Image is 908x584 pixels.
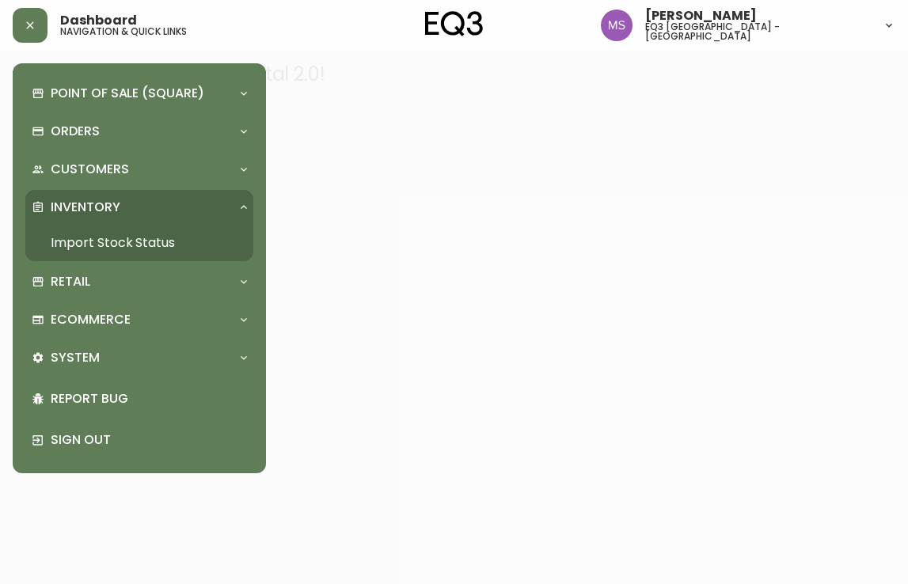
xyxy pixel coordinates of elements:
[51,311,131,328] p: Ecommerce
[645,9,757,22] span: [PERSON_NAME]
[51,199,120,216] p: Inventory
[51,123,100,140] p: Orders
[51,85,204,102] p: Point of Sale (Square)
[25,302,253,337] div: Ecommerce
[51,349,100,366] p: System
[25,152,253,187] div: Customers
[51,390,247,408] p: Report Bug
[60,27,187,36] h5: navigation & quick links
[425,11,484,36] img: logo
[60,14,137,27] span: Dashboard
[51,273,90,290] p: Retail
[645,22,870,41] h5: eq3 [GEOGRAPHIC_DATA] - [GEOGRAPHIC_DATA]
[25,378,253,419] div: Report Bug
[25,225,253,261] a: Import Stock Status
[25,190,253,225] div: Inventory
[51,431,247,449] p: Sign Out
[601,9,633,41] img: 1b6e43211f6f3cc0b0729c9049b8e7af
[25,76,253,111] div: Point of Sale (Square)
[51,161,129,178] p: Customers
[25,419,253,461] div: Sign Out
[25,340,253,375] div: System
[25,264,253,299] div: Retail
[25,114,253,149] div: Orders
